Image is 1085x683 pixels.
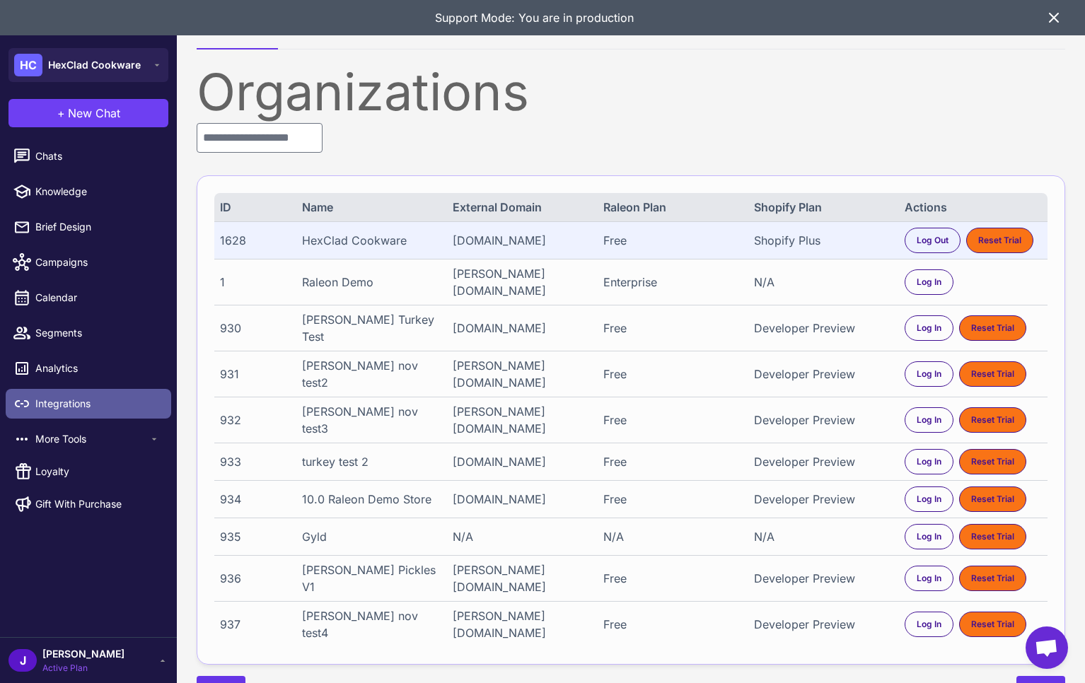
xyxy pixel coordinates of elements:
div: Developer Preview [754,366,891,383]
span: Log In [917,530,941,543]
div: Name [302,199,439,216]
a: Chats [6,141,171,171]
button: +New Chat [8,99,168,127]
div: Free [603,570,741,587]
a: Integrations [6,389,171,419]
div: Raleon Plan [603,199,741,216]
div: N/A [754,274,891,291]
span: Reset Trial [971,572,1014,585]
span: Chats [35,148,160,164]
div: Free [603,411,741,428]
div: Open chat [1026,626,1068,669]
div: Free [603,320,741,337]
span: Log In [917,368,941,380]
span: New Chat [68,105,120,122]
div: Developer Preview [754,453,891,470]
div: 1628 [220,232,289,249]
span: Knowledge [35,184,160,199]
span: + [57,105,65,122]
span: Log Out [917,234,948,247]
div: Organizations [197,66,1065,117]
span: Log In [917,493,941,506]
div: [PERSON_NAME] Turkey Test [302,311,439,345]
span: Campaigns [35,255,160,270]
div: Shopify Plan [754,199,891,216]
span: Log In [917,618,941,631]
div: 936 [220,570,289,587]
div: Free [603,366,741,383]
div: 932 [220,411,289,428]
div: [DOMAIN_NAME] [453,232,590,249]
span: Calendar [35,290,160,305]
span: Log In [917,414,941,426]
a: Gift With Purchase [6,489,171,519]
span: Reset Trial [978,234,1021,247]
span: Integrations [35,396,160,411]
div: 930 [220,320,289,337]
div: N/A [603,528,741,545]
div: Free [603,453,741,470]
a: Brief Design [6,212,171,242]
div: [PERSON_NAME][DOMAIN_NAME] [453,561,590,595]
a: Calendar [6,283,171,313]
div: 933 [220,453,289,470]
span: More Tools [35,431,149,447]
span: Gift With Purchase [35,496,122,512]
div: [DOMAIN_NAME] [453,453,590,470]
div: [DOMAIN_NAME] [453,491,590,508]
div: [DOMAIN_NAME] [453,320,590,337]
div: N/A [453,528,590,545]
span: Analytics [35,361,160,376]
div: N/A [754,528,891,545]
div: [PERSON_NAME][DOMAIN_NAME] [453,403,590,437]
div: HC [14,54,42,76]
span: Reset Trial [971,368,1014,380]
span: Reset Trial [971,414,1014,426]
span: Brief Design [35,219,160,235]
div: [PERSON_NAME] nov test4 [302,607,439,641]
div: [PERSON_NAME][DOMAIN_NAME] [453,607,590,641]
div: Shopify Plus [754,232,891,249]
div: Gyld [302,528,439,545]
div: Raleon Demo [302,274,439,291]
a: Analytics [6,354,171,383]
button: HCHexClad Cookware [8,48,168,82]
a: Knowledge [6,177,171,206]
div: [PERSON_NAME] Pickles V1 [302,561,439,595]
span: Reset Trial [971,455,1014,468]
div: [PERSON_NAME][DOMAIN_NAME] [453,357,590,391]
div: 935 [220,528,289,545]
div: Developer Preview [754,411,891,428]
div: Developer Preview [754,616,891,633]
div: HexClad Cookware [302,232,439,249]
span: Log In [917,322,941,334]
div: Developer Preview [754,570,891,587]
span: Reset Trial [971,493,1014,506]
div: 10.0 Raleon Demo Store [302,491,439,508]
span: Reset Trial [971,322,1014,334]
div: turkey test 2 [302,453,439,470]
span: Log In [917,455,941,468]
span: Reset Trial [971,530,1014,543]
div: 937 [220,616,289,633]
a: Campaigns [6,247,171,277]
span: [PERSON_NAME] [42,646,124,662]
div: 931 [220,366,289,383]
span: Log In [917,572,941,585]
a: Loyalty [6,457,171,486]
div: [PERSON_NAME] nov test3 [302,403,439,437]
div: Actions [905,199,1042,216]
div: ID [220,199,289,216]
div: Free [603,491,741,508]
a: Segments [6,318,171,348]
div: [PERSON_NAME] nov test2 [302,357,439,391]
span: Log In [917,276,941,288]
div: Developer Preview [754,320,891,337]
div: [PERSON_NAME][DOMAIN_NAME] [453,265,590,299]
div: J [8,649,37,672]
div: 934 [220,491,289,508]
span: Active Plan [42,662,124,675]
div: Free [603,232,741,249]
span: Segments [35,325,160,341]
span: Loyalty [35,464,69,479]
